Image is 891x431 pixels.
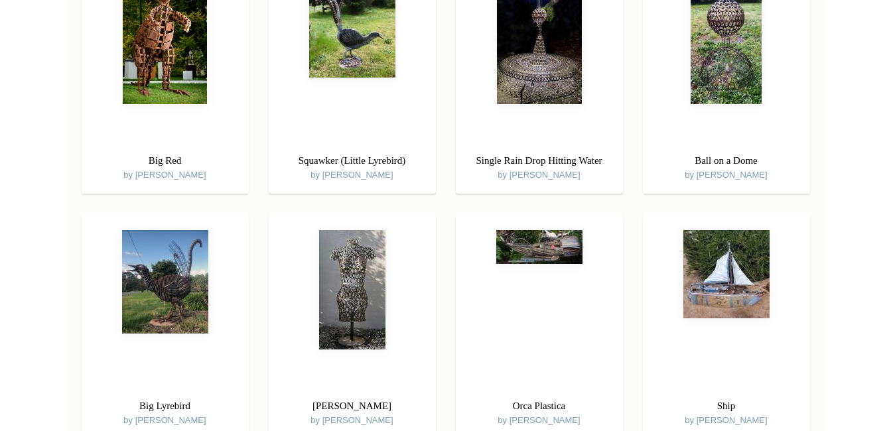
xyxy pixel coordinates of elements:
[456,145,623,187] div: by [PERSON_NAME]
[282,152,423,170] h3: Squawker (Little Lyrebird)
[319,230,385,349] img: Loretta
[95,152,236,170] h3: Big Red
[82,145,249,187] div: by [PERSON_NAME]
[683,230,770,318] img: Ship
[496,230,583,264] img: Orca Plastica
[643,145,810,187] div: by [PERSON_NAME]
[656,152,797,170] h3: Ball on a Dome
[122,230,208,334] img: Big Lyrebird
[469,152,610,170] h3: Single Rain Drop Hitting Water
[656,397,797,415] h3: Ship
[269,145,436,187] div: by [PERSON_NAME]
[282,397,423,415] h3: [PERSON_NAME]
[95,397,236,415] h3: Big Lyrebird
[469,397,610,415] h3: Orca Plastica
